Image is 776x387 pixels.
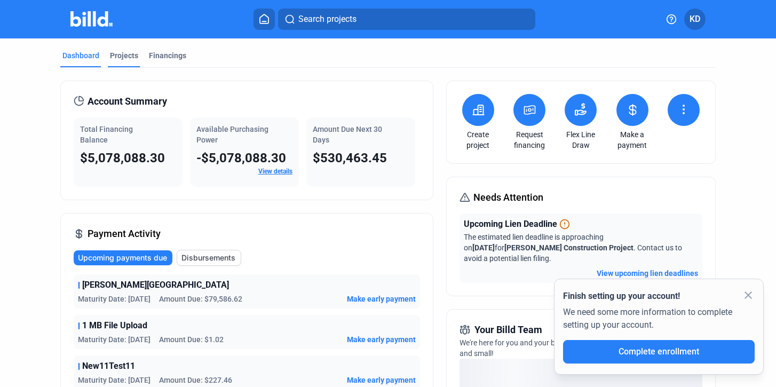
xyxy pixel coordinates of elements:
span: 1 MB File Upload [82,319,147,332]
span: We're here for you and your business. Reach out anytime for needs big and small! [460,338,690,358]
a: Create project [460,129,497,151]
span: Amount Due: $1.02 [159,334,224,345]
span: -$5,078,088.30 [196,151,286,165]
a: View details [258,168,292,175]
span: Upcoming payments due [78,252,167,263]
button: Make early payment [347,334,416,345]
span: Upcoming Lien Deadline [464,218,557,231]
span: Disbursements [181,252,235,263]
button: Make early payment [347,375,416,385]
div: We need some more information to complete setting up your account. [563,303,755,340]
span: Available Purchasing Power [196,125,268,144]
span: Maturity Date: [DATE] [78,375,151,385]
div: Dashboard [62,50,99,61]
span: New11Test11 [82,360,135,373]
span: $5,078,088.30 [80,151,165,165]
span: Search projects [298,13,357,26]
span: Your Billd Team [474,322,542,337]
span: [DATE] [472,243,495,252]
span: The estimated lien deadline is approaching on for . Contact us to avoid a potential lien filing. [464,233,682,263]
span: Payment Activity [88,226,161,241]
span: Maturity Date: [DATE] [78,294,151,304]
button: Complete enrollment [563,340,755,364]
a: Flex Line Draw [562,129,599,151]
button: Make early payment [347,294,416,304]
span: [PERSON_NAME][GEOGRAPHIC_DATA] [82,279,229,291]
div: Projects [110,50,138,61]
span: Complete enrollment [619,346,699,357]
span: KD [690,13,700,26]
div: Finish setting up your account! [563,290,755,303]
a: Request financing [511,129,548,151]
span: Needs Attention [473,190,543,205]
span: Amount Due: $227.46 [159,375,232,385]
a: Make a payment [614,129,651,151]
span: Account Summary [88,94,167,109]
span: Maturity Date: [DATE] [78,334,151,345]
button: Search projects [278,9,535,30]
button: Upcoming payments due [74,250,172,265]
img: Billd Company Logo [70,11,113,27]
mat-icon: close [742,289,755,302]
button: Disbursements [177,250,241,266]
span: $530,463.45 [313,151,387,165]
span: Amount Due Next 30 Days [313,125,382,144]
span: Total Financing Balance [80,125,133,144]
div: Financings [149,50,186,61]
button: View upcoming lien deadlines [597,268,698,279]
span: Amount Due: $79,586.62 [159,294,242,304]
button: KD [684,9,706,30]
span: [PERSON_NAME] Construction Project [504,243,634,252]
